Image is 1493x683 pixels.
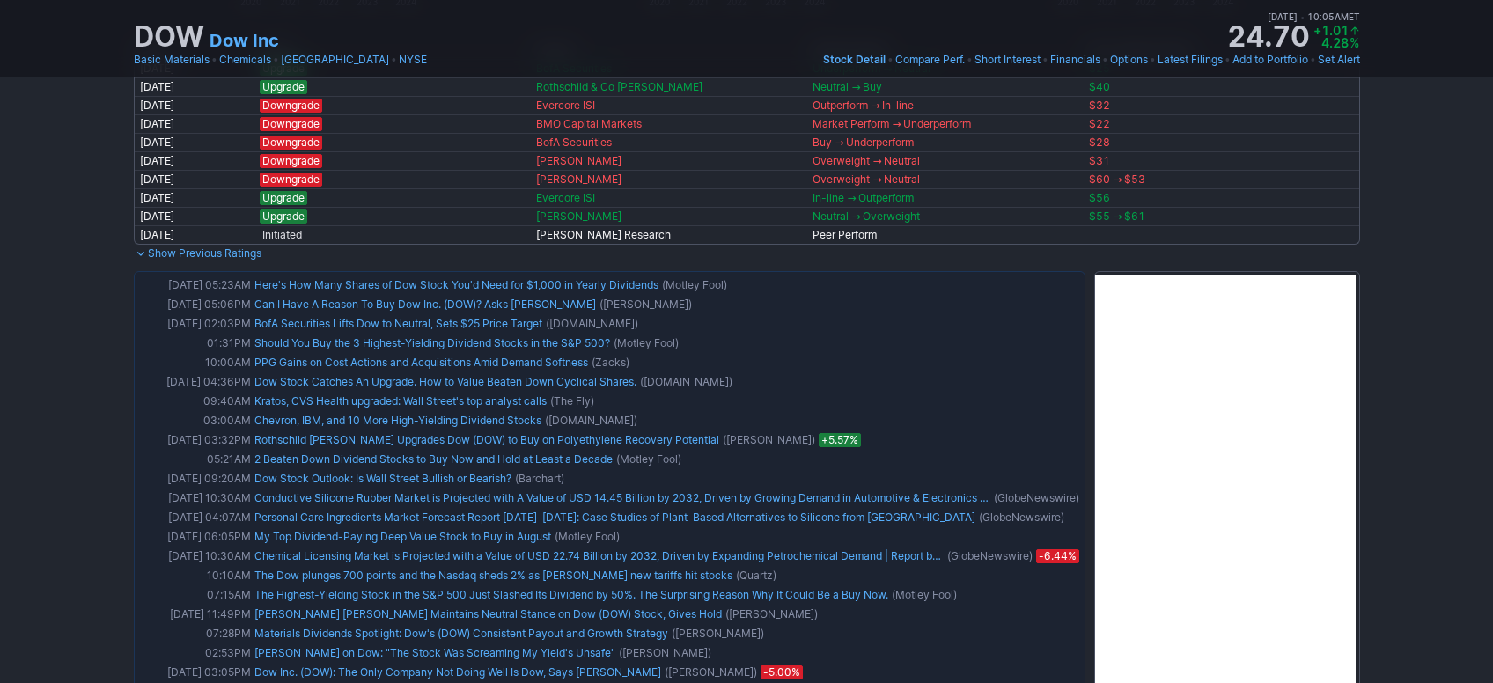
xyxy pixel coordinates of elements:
td: [DATE] 09:20AM [138,469,253,488]
span: ([DOMAIN_NAME]) [546,315,638,333]
a: BofA Securities Lifts Dow to Neutral, Sets $25 Price Target [254,317,542,330]
span: Downgrade [260,99,322,113]
td: [PERSON_NAME] [531,151,807,170]
span: ([PERSON_NAME]) [619,644,711,662]
td: Evercore ISI [531,188,807,207]
span: Downgrade [260,154,322,168]
span: (Motley Fool) [614,334,679,352]
td: [DATE] [134,188,255,207]
a: [PERSON_NAME] on Dow: "The Stock Was Screaming My Yield's Unsafe" [254,646,615,659]
td: [DATE] [134,114,255,133]
a: Conductive Silicone Rubber Market is Projected with A Value of USD 14.45 Billion by 2032, Driven ... [254,491,1158,504]
span: Upgrade [260,209,307,224]
a: Chevron, IBM, and 10 More High-Yielding Dividend Stocks [254,414,541,427]
td: [DATE] 11:49PM [138,605,253,624]
a: 2 Beaten Down Dividend Stocks to Buy Now and Hold at Least a Decade [254,452,613,466]
span: (Motley Fool) [616,451,681,468]
span: (GlobeNewswire) [979,509,1064,526]
td: 05:21AM [138,450,253,469]
span: • [391,51,397,69]
span: ([PERSON_NAME]) [599,296,692,313]
span: 4.28 [1321,35,1349,50]
span: (GlobeNewswire) [947,547,1033,565]
td: 02:53PM [138,643,253,663]
span: • [1310,51,1316,69]
span: ([PERSON_NAME]) [672,625,764,643]
a: Show Previous Ratings [134,246,261,260]
td: [DATE] 05:06PM [138,295,253,314]
span: % [1350,35,1359,50]
td: 09:40AM [138,392,253,411]
td: 01:31PM [138,334,253,353]
td: [DATE] 05:23AM [138,275,253,295]
span: (Barchart) [515,470,564,488]
td: BMO Capital Markets [531,114,807,133]
span: Downgrade [260,173,322,187]
a: Financials [1050,51,1100,69]
td: [DATE] [134,207,255,225]
a: Materials Dividends Spotlight: Dow's (DOW) Consistent Payout and Growth Strategy [254,627,668,640]
td: $31 [1084,151,1359,170]
span: • [1150,51,1156,69]
td: [DATE] 10:30AM [138,547,253,566]
span: Upgrade [260,80,307,94]
td: [DATE] 03:32PM [138,430,253,450]
a: My Top Dividend-Paying Deep Value Stock to Buy in August [254,530,551,543]
td: Overweight → Neutral [807,151,1084,170]
td: [DATE] 04:36PM [138,372,253,392]
a: Options [1110,51,1148,69]
a: Dow Inc [210,28,279,53]
td: [DATE] [134,225,255,245]
a: Chemical Licensing Market is Projected with a Value of USD 22.74 Billion by 2032, Driven by Expan... [254,549,998,562]
a: Set Alert [1318,51,1360,69]
h1: DOW [134,23,204,51]
span: • [1300,11,1305,22]
a: Should You Buy the 3 Highest-Yielding Dividend Stocks in the S&P 500? [254,336,610,349]
a: PPG Gains on Cost Actions and Acquisitions Amid Demand Softness [254,356,588,369]
span: • [1225,51,1231,69]
td: $55 → $61 [1084,207,1359,225]
a: The Highest-Yielding Stock in the S&P 500 Just Slashed Its Dividend by 50%. The Surprising Reason... [254,588,888,601]
td: [DATE] [134,96,255,114]
span: • [1102,51,1108,69]
td: [DATE] 02:03PM [138,314,253,334]
span: ([PERSON_NAME]) [665,664,757,681]
td: [DATE] 10:30AM [138,488,253,508]
td: Peer Perform [807,225,1084,245]
img: nic2x2.gif [134,262,737,271]
td: $60 → $53 [1084,170,1359,188]
a: Rothschild [PERSON_NAME] Upgrades Dow (DOW) to Buy on Polyethylene Recovery Potential [254,433,719,446]
a: Chemicals [219,51,271,69]
td: $22 [1084,114,1359,133]
span: -6.44% [1036,549,1079,563]
td: Neutral → Buy [807,77,1084,96]
td: [DATE] [134,170,255,188]
td: 07:28PM [138,624,253,643]
span: ([DOMAIN_NAME]) [640,373,732,391]
a: Personal Care Ingredients Market Forecast Report [DATE]-[DATE]: Case Studies of Plant-Based Alter... [254,510,975,524]
span: Downgrade [260,136,322,150]
a: Dow Inc. (DOW): The Only Company Not Doing Well Is Dow, Says [PERSON_NAME] [254,665,661,679]
td: Neutral → Overweight [807,207,1084,225]
td: [PERSON_NAME] [531,170,807,188]
span: +1.01 [1313,23,1349,38]
span: +5.57% [819,433,861,447]
a: Compare Perf. [895,51,965,69]
span: ([DOMAIN_NAME]) [545,412,637,430]
span: ([PERSON_NAME]) [723,431,815,449]
td: Overweight → Neutral [807,170,1084,188]
td: $40 [1084,77,1359,96]
span: (Motley Fool) [662,276,727,294]
span: Compare Perf. [895,53,965,66]
td: [DATE] [134,151,255,170]
span: [DATE] 10:05AM ET [1268,9,1360,25]
span: Upgrade [260,191,307,205]
td: Buy → Underperform [807,133,1084,151]
span: Latest Filings [1158,53,1223,66]
span: Stock Detail [823,53,886,66]
a: Kratos, CVS Health upgraded: Wall Street's top analyst calls [254,394,547,408]
a: Add to Portfolio [1232,51,1308,69]
td: $28 [1084,133,1359,151]
span: (GlobeNewswire) [994,489,1079,507]
td: Outperform → In-line [807,96,1084,114]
